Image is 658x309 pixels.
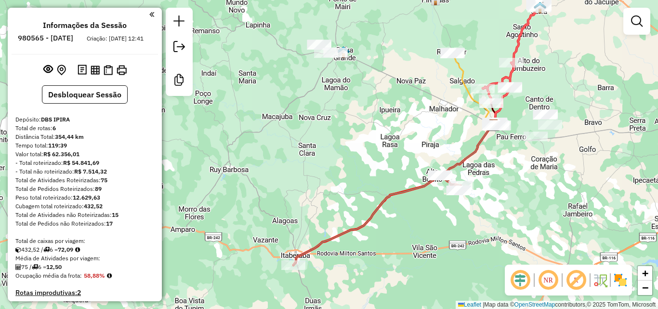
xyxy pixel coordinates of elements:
[84,202,103,210] strong: 432,52
[15,301,154,309] h4: Rotas vários dias:
[115,63,129,77] button: Imprimir Rotas
[106,220,113,227] strong: 17
[170,70,189,92] a: Criar modelo
[43,150,79,158] strong: R$ 62.356,01
[53,124,56,132] strong: 6
[307,40,331,49] div: Atividade não roteirizada - MERCEARIA DO CACAU
[337,46,350,58] img: Baixa Grande
[15,237,154,245] div: Total de caixas por viagem:
[15,115,154,124] div: Depósito:
[638,281,652,295] a: Zoom out
[95,185,102,192] strong: 89
[55,133,84,140] strong: 354,44 km
[41,116,70,123] strong: DBS IPIRA
[48,142,67,149] strong: 119:39
[538,120,562,130] div: Atividade não roteirizada - BAR DO SEU PO
[456,301,658,309] div: Map data © contributors,© 2025 TomTom, Microsoft
[533,110,557,120] div: Atividade não roteirizada - PIZZARIA VIDA NOVA
[73,194,100,201] strong: 12.629,63
[15,176,154,185] div: Total de Atividades Roteirizadas:
[565,269,588,292] span: Exibir rótulo
[15,263,154,271] div: 75 / 6 =
[15,211,154,219] div: Total de Atividades não Roteirizadas:
[58,246,73,253] strong: 72,09
[74,168,107,175] strong: R$ 7.514,32
[307,40,331,50] div: Atividade não roteirizada - Bar encontro do Amig
[613,272,628,288] img: Exibir/Ocultar setores
[84,272,105,279] strong: 58,88%
[101,176,107,184] strong: 75
[642,267,648,279] span: +
[533,110,557,120] div: Atividade não roteirizada - BAR DO FERNANDO
[638,266,652,281] a: Zoom in
[42,85,128,104] button: Desbloquear Sessão
[77,288,81,297] strong: 2
[524,132,548,141] div: Atividade não roteirizada - MERCEARIA BISPO
[149,9,154,20] a: Clique aqui para minimizar o painel
[642,282,648,294] span: −
[112,211,118,218] strong: 15
[509,269,532,292] span: Ocultar deslocamento
[15,272,82,279] span: Ocupação média da frota:
[15,133,154,141] div: Distância Total:
[15,193,154,202] div: Peso total roteirizado:
[170,37,189,59] a: Exportar sessão
[534,109,558,119] div: Atividade não roteirizada - BAR DO MATRCIO
[314,48,338,58] div: Atividade não roteirizada - Mercearia Massarandu
[323,48,347,57] div: Atividade não roteirizada - mercadinho MPB
[63,159,99,166] strong: R$ 54.841,69
[102,63,115,77] button: Visualizar Romaneio
[487,119,500,132] img: DBS IPIRA
[55,63,68,78] button: Centralizar mapa no depósito ou ponto de apoio
[15,289,154,297] h4: Rotas improdutivas:
[75,247,80,253] i: Meta Caixas/viagem: 1,00 Diferença: 71,09
[15,247,21,253] i: Cubagem total roteirizado
[15,245,154,254] div: 432,52 / 6 =
[170,12,189,33] a: Nova sessão e pesquisa
[15,141,154,150] div: Tempo total:
[483,301,484,308] span: |
[46,263,62,270] strong: 12,50
[15,159,154,167] div: - Total roteirizado:
[43,21,127,30] h4: Informações da Sessão
[514,301,555,308] a: OpenStreetMap
[15,254,154,263] div: Média de Atividades por viagem:
[89,63,102,76] button: Visualizar relatório de Roteirização
[76,63,89,78] button: Logs desbloquear sessão
[32,264,38,270] i: Total de rotas
[70,300,74,309] strong: 1
[15,124,154,133] div: Total de rotas:
[592,272,608,288] img: Fluxo de ruas
[41,62,55,78] button: Exibir sessão original
[537,269,560,292] span: Ocultar NR
[15,219,154,228] div: Total de Pedidos não Roteirizados:
[15,150,154,159] div: Valor total:
[18,34,73,42] h6: 980565 - [DATE]
[458,301,481,308] a: Leaflet
[15,264,21,270] i: Total de Atividades
[534,1,546,14] img: Pé de Serra
[15,202,154,211] div: Cubagem total roteirizado:
[83,34,147,43] div: Criação: [DATE] 12:41
[15,185,154,193] div: Total de Pedidos Roteirizados:
[627,12,646,31] a: Exibir filtros
[43,247,50,253] i: Total de rotas
[15,167,154,176] div: - Total não roteirizado:
[107,273,112,279] em: Média calculada utilizando a maior ocupação (%Peso ou %Cubagem) de cada rota da sessão. Rotas cro...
